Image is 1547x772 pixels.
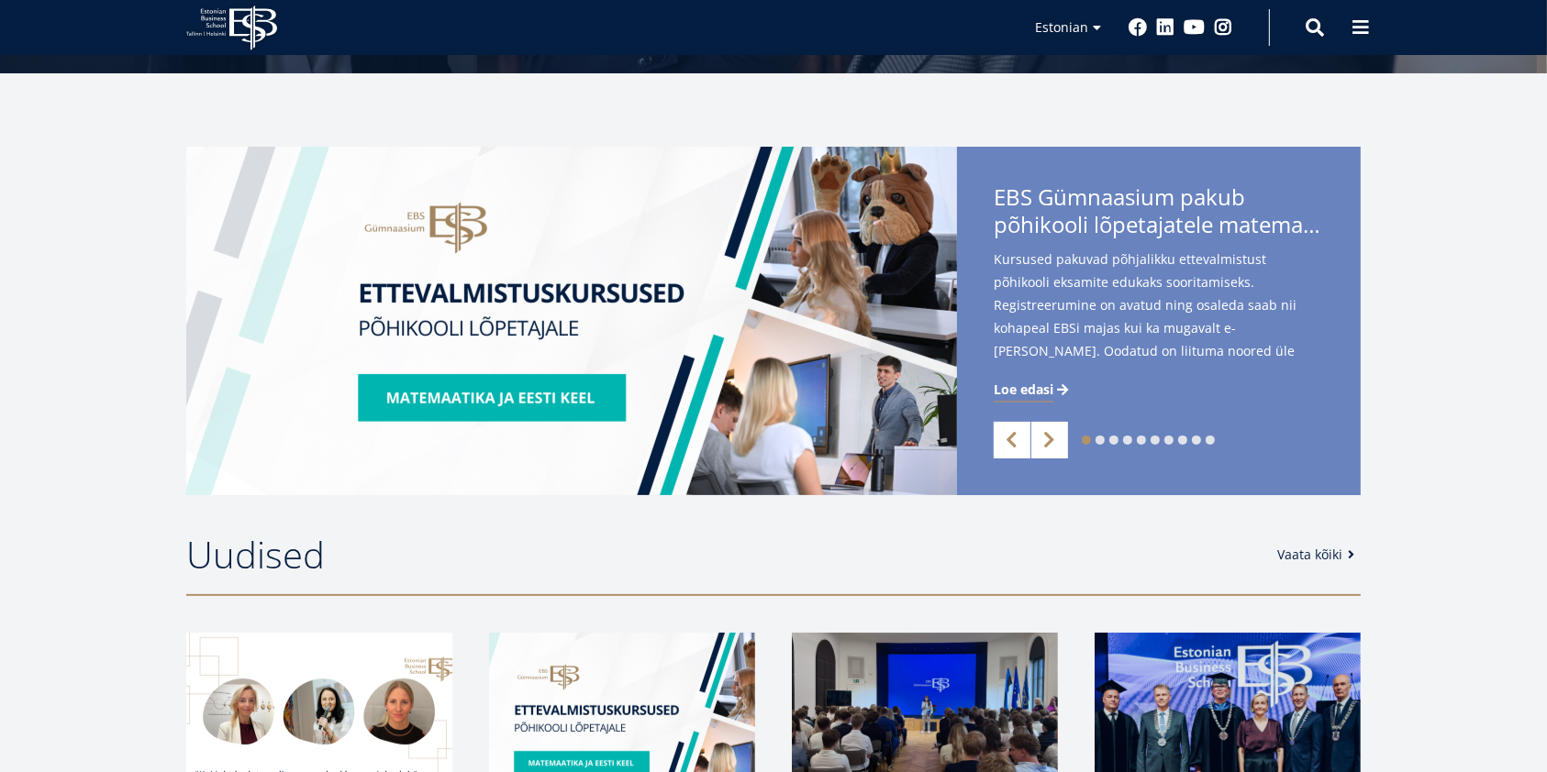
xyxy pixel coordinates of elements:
a: Next [1031,422,1068,458]
a: 7 [1164,436,1174,445]
h2: Uudised [186,532,1259,578]
a: Youtube [1184,18,1205,37]
a: Vaata kõiki [1277,546,1361,564]
a: 9 [1192,436,1201,445]
a: 8 [1178,436,1187,445]
span: Kursused pakuvad põhjalikku ettevalmistust põhikooli eksamite edukaks sooritamiseks. Registreerum... [994,248,1324,392]
a: 4 [1123,436,1132,445]
a: 10 [1206,436,1215,445]
img: EBS Gümnaasiumi ettevalmistuskursused [186,147,957,495]
a: Facebook [1129,18,1147,37]
a: Previous [994,422,1030,458]
span: EBS Gümnaasium pakub [994,183,1324,244]
a: Loe edasi [994,380,1072,399]
a: 6 [1151,436,1160,445]
a: 5 [1137,436,1146,445]
a: 2 [1096,436,1105,445]
span: Loe edasi [994,380,1053,399]
a: Linkedin [1156,18,1174,37]
span: põhikooli lõpetajatele matemaatika- ja eesti keele kursuseid [994,211,1324,238]
a: Instagram [1214,18,1232,37]
a: 1 [1082,436,1091,445]
a: 3 [1109,436,1119,445]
